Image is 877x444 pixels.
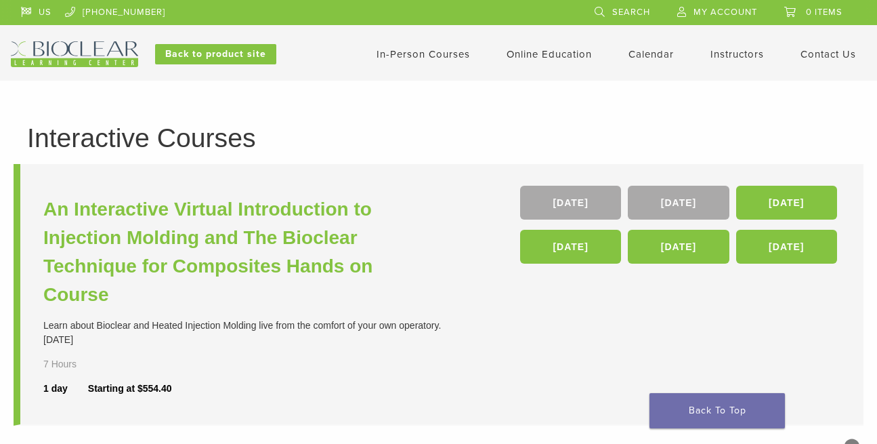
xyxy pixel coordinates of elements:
div: 7 Hours [43,357,103,371]
a: [DATE] [628,230,729,264]
a: Back to product site [155,44,276,64]
span: 0 items [806,7,842,18]
h1: Interactive Courses [27,125,850,151]
a: In-Person Courses [377,48,470,60]
a: Instructors [710,48,764,60]
img: Bioclear [11,41,138,67]
a: Contact Us [800,48,856,60]
span: Search [612,7,650,18]
a: [DATE] [628,186,729,220]
a: An Interactive Virtual Introduction to Injection Molding and The Bioclear Technique for Composite... [43,195,442,309]
a: Calendar [628,48,674,60]
a: [DATE] [736,186,837,220]
div: 1 day [43,382,88,396]
a: [DATE] [520,186,621,220]
a: [DATE] [736,230,837,264]
div: , , , , , [520,186,840,270]
div: Learn about Bioclear and Heated Injection Molding live from the comfort of your own operatory. [D... [43,319,442,347]
a: Online Education [507,48,592,60]
span: My Account [693,7,757,18]
a: Back To Top [649,393,785,428]
div: Starting at $554.40 [88,382,172,396]
a: [DATE] [520,230,621,264]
